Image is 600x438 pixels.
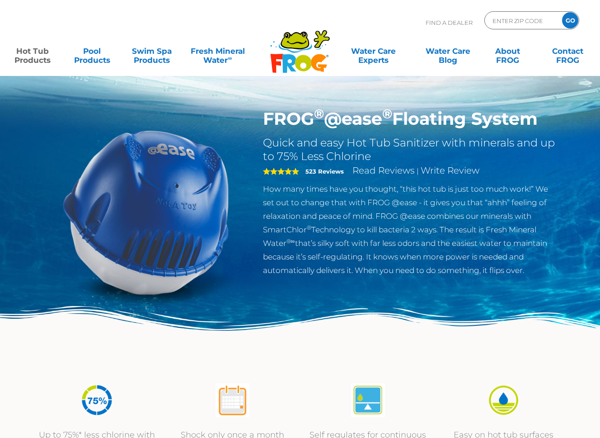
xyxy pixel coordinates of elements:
[216,383,249,417] img: atease-icon-shock-once
[263,108,558,129] h1: FROG @ease Floating System
[425,42,471,60] a: Water CareBlog
[487,383,520,417] img: icon-atease-easy-on
[263,168,299,175] span: 5
[9,42,56,60] a: Hot TubProducts
[286,238,295,245] sup: ®∞
[80,383,114,417] img: icon-atease-75percent-less
[307,224,311,231] sup: ®
[42,108,249,316] img: hot-tub-product-atease-system.png
[188,42,247,60] a: Fresh MineralWater∞
[382,106,392,122] sup: ®
[351,383,385,417] img: atease-icon-self-regulates
[265,18,335,73] img: Frog Products Logo
[562,12,578,28] input: GO
[228,55,232,61] sup: ∞
[336,42,411,60] a: Water CareExperts
[544,42,591,60] a: ContactFROG
[426,11,473,34] p: Find A Dealer
[69,42,115,60] a: PoolProducts
[129,42,175,60] a: Swim SpaProducts
[305,168,344,175] strong: 523 Reviews
[263,136,558,163] h2: Quick and easy Hot Tub Sanitizer with minerals and up to 75% Less Chlorine
[352,165,415,176] a: Read Reviews
[421,165,479,176] a: Write Review
[417,167,419,175] span: |
[314,106,324,122] sup: ®
[263,182,558,277] p: How many times have you thought, “this hot tub is just too much work!” We set out to change that ...
[484,42,531,60] a: AboutFROG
